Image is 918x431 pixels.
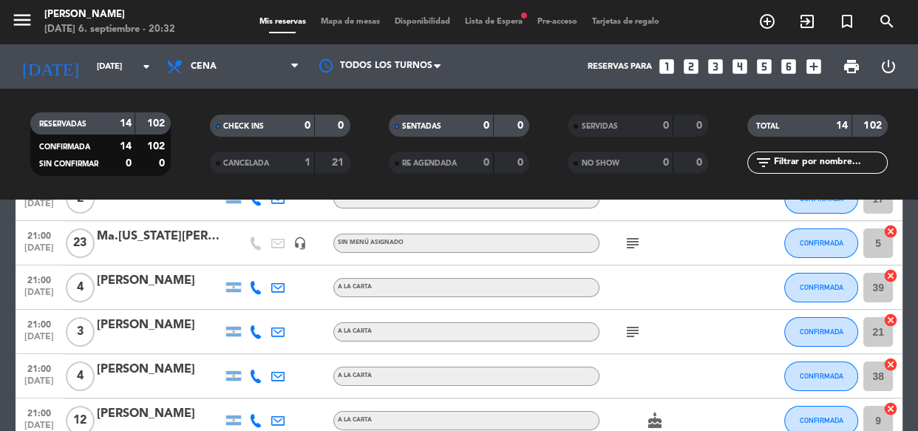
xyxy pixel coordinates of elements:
[883,401,898,416] i: cancel
[66,273,95,302] span: 4
[800,372,843,380] span: CONFIRMADA
[706,57,725,76] i: looks_3
[125,158,131,169] strong: 0
[663,121,669,131] strong: 0
[880,58,897,75] i: power_settings_new
[836,121,848,131] strong: 14
[779,57,798,76] i: looks_6
[39,160,98,168] span: SIN CONFIRMAR
[147,141,168,152] strong: 102
[800,239,843,247] span: CONFIRMADA
[517,121,526,131] strong: 0
[338,240,404,245] span: Sin menú asignado
[338,284,372,290] span: A LA CARTA
[305,157,310,168] strong: 1
[878,13,896,30] i: search
[843,58,860,75] span: print
[483,121,489,131] strong: 0
[97,360,222,379] div: [PERSON_NAME]
[21,376,58,393] span: [DATE]
[21,226,58,243] span: 21:00
[772,155,887,171] input: Filtrar por nombre...
[784,317,858,347] button: CONFIRMADA
[338,121,347,131] strong: 0
[147,118,168,129] strong: 102
[696,121,705,131] strong: 0
[585,18,667,26] span: Tarjetas de regalo
[11,9,33,31] i: menu
[21,271,58,288] span: 21:00
[588,62,652,72] span: Reservas para
[520,11,528,20] span: fiber_manual_record
[681,57,701,76] i: looks_two
[191,61,217,72] span: Cena
[756,123,779,130] span: TOTAL
[387,18,458,26] span: Disponibilidad
[305,121,310,131] strong: 0
[21,315,58,332] span: 21:00
[646,412,664,430] i: cake
[798,13,816,30] i: exit_to_app
[223,123,264,130] span: CHECK INS
[458,18,530,26] span: Lista de Espera
[755,154,772,172] i: filter_list
[11,9,33,36] button: menu
[581,123,617,130] span: SERVIDAS
[784,228,858,258] button: CONFIRMADA
[97,271,222,291] div: [PERSON_NAME]
[21,359,58,376] span: 21:00
[581,160,619,167] span: NO SHOW
[66,362,95,391] span: 4
[97,227,222,246] div: Ma.[US_STATE][PERSON_NAME]
[803,57,823,76] i: add_box
[784,362,858,391] button: CONFIRMADA
[883,313,898,328] i: cancel
[883,224,898,239] i: cancel
[402,160,457,167] span: RE AGENDADA
[338,195,372,201] span: A LA CARTA
[863,121,884,131] strong: 102
[21,332,58,349] span: [DATE]
[39,143,90,151] span: CONFIRMADA
[758,13,776,30] i: add_circle_outline
[137,58,155,75] i: arrow_drop_down
[696,157,705,168] strong: 0
[624,234,642,252] i: subject
[338,373,372,379] span: A LA CARTA
[730,57,749,76] i: looks_4
[530,18,585,26] span: Pre-acceso
[97,404,222,424] div: [PERSON_NAME]
[755,57,774,76] i: looks_5
[663,157,669,168] strong: 0
[338,417,372,423] span: A LA CARTA
[870,44,907,89] div: LOG OUT
[313,18,387,26] span: Mapa de mesas
[66,228,95,258] span: 23
[223,160,269,167] span: CANCELADA
[332,157,347,168] strong: 21
[338,328,372,334] span: A LA CARTA
[44,7,175,22] div: [PERSON_NAME]
[800,328,843,336] span: CONFIRMADA
[800,283,843,291] span: CONFIRMADA
[624,323,642,341] i: subject
[784,273,858,302] button: CONFIRMADA
[21,288,58,305] span: [DATE]
[39,121,86,128] span: RESERVADAS
[402,123,441,130] span: SENTADAS
[657,57,676,76] i: looks_one
[97,316,222,335] div: [PERSON_NAME]
[883,357,898,372] i: cancel
[119,118,131,129] strong: 14
[66,317,95,347] span: 3
[517,157,526,168] strong: 0
[159,158,168,169] strong: 0
[21,199,58,216] span: [DATE]
[44,22,175,37] div: [DATE] 6. septiembre - 20:32
[252,18,313,26] span: Mis reservas
[21,243,58,260] span: [DATE]
[11,50,89,83] i: [DATE]
[883,268,898,283] i: cancel
[119,141,131,152] strong: 14
[483,157,489,168] strong: 0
